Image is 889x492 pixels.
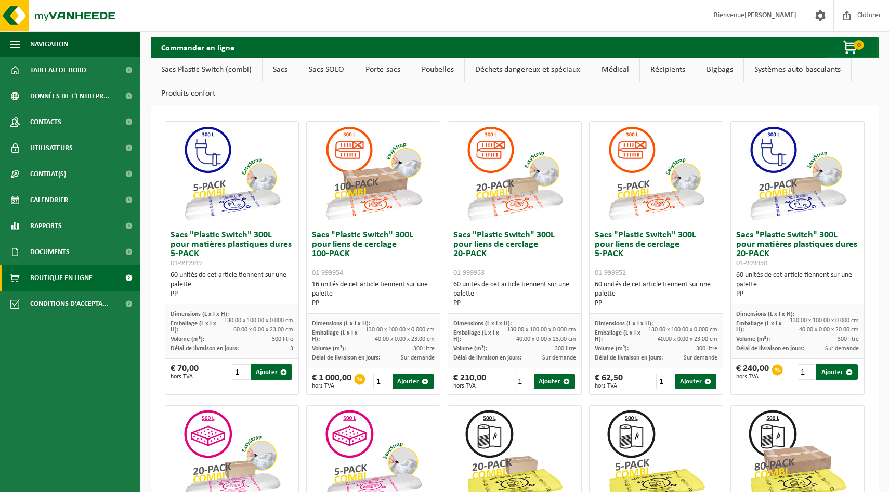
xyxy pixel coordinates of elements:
div: 60 unités de cet article tiennent sur une palette [595,280,717,308]
a: Poubelles [411,58,464,82]
div: € 240,00 [736,364,769,380]
span: 130.00 x 100.00 x 0.000 cm [224,317,293,324]
button: 0 [826,37,878,58]
a: Déchets dangereux et spéciaux [465,58,591,82]
img: 01-999953 [463,122,567,225]
input: 1 [798,364,816,380]
span: 300 litre [696,345,717,352]
img: 01-999952 [604,122,708,225]
input: 1 [515,374,533,389]
span: Délai de livraison en jours: [736,345,804,352]
img: 01-999950 [746,122,849,225]
span: 40.00 x 0.00 x 23.00 cm [516,336,576,342]
span: Conditions d'accepta... [30,291,109,317]
span: Emballage (L x l x H): [736,321,782,333]
span: Utilisateurs [30,135,73,161]
h2: Commander en ligne [151,37,245,57]
span: Dimensions (L x l x H): [453,321,512,327]
button: Ajouter [251,364,293,380]
span: Contacts [30,109,61,135]
a: Porte-sacs [355,58,411,82]
span: 300 litre [413,345,435,352]
span: Rapports [30,213,62,239]
a: Produits confort [151,82,226,105]
span: hors TVA [453,383,486,389]
span: Dimensions (L x l x H): [312,321,370,327]
div: € 1 000,00 [312,374,351,389]
span: hors TVA [736,374,769,380]
span: hors TVA [312,383,351,389]
span: Documents [30,239,70,265]
span: 01-999949 [171,260,202,268]
span: Délai de livraison en jours: [312,355,380,361]
button: Ajouter [675,374,717,389]
h3: Sacs "Plastic Switch" 300L pour matières plastiques dures 20-PACK [736,231,859,268]
a: Systèmes auto-basculants [744,58,851,82]
h3: Sacs "Plastic Switch" 300L pour matières plastiques dures 5-PACK [171,231,293,268]
span: 60.00 x 0.00 x 23.00 cm [233,327,293,333]
span: Volume (m³): [312,345,346,352]
span: 130.00 x 100.00 x 0.000 cm [507,327,576,333]
span: Dimensions (L x l x H): [736,311,794,317]
span: 01-999953 [453,269,485,277]
a: Médical [591,58,639,82]
span: 40.00 x 0.00 x 23.00 cm [375,336,435,342]
a: Sacs SOLO [298,58,355,82]
button: Ajouter [393,374,434,389]
span: Sur demande [401,355,435,361]
span: Emballage (L x l x H): [312,330,358,342]
span: 40.00 x 0.00 x 20.00 cm [799,327,859,333]
a: Sacs [263,58,298,82]
span: 3 [290,345,293,352]
span: 300 litre [555,345,576,352]
h3: Sacs "Plastic Switch" 300L pour liens de cerclage 100-PACK [312,231,435,277]
a: Bigbags [696,58,743,82]
a: Récipients [640,58,696,82]
span: 130.00 x 100.00 x 0.000 cm [648,327,717,333]
span: 300 litre [272,336,293,342]
div: PP [171,289,293,299]
span: Calendrier [30,187,68,213]
span: Délai de livraison en jours: [595,355,663,361]
div: 60 unités de cet article tiennent sur une palette [171,271,293,299]
span: Navigation [30,31,68,57]
div: PP [453,299,576,308]
span: Volume (m³): [171,336,204,342]
span: hors TVA [595,383,623,389]
div: PP [595,299,717,308]
div: PP [312,299,435,308]
span: Sur demande [684,355,717,361]
span: hors TVA [171,374,199,380]
span: Emballage (L x l x H): [453,330,499,342]
div: € 62,50 [595,374,623,389]
input: 1 [232,364,250,380]
img: 01-999949 [180,122,284,225]
div: 60 unités de cet article tiennent sur une palette [736,271,859,299]
img: 01-999954 [321,122,425,225]
a: Sacs Plastic Switch (combi) [151,58,262,82]
span: 01-999950 [736,260,767,268]
span: Sur demande [542,355,576,361]
h3: Sacs "Plastic Switch" 300L pour liens de cerclage 20-PACK [453,231,576,277]
span: 130.00 x 100.00 x 0.000 cm [790,317,859,324]
div: 16 unités de cet article tiennent sur une palette [312,280,435,308]
span: 0 [854,40,864,50]
div: € 210,00 [453,374,486,389]
div: € 70,00 [171,364,199,380]
span: Contrat(s) [30,161,66,187]
span: Tableau de bord [30,57,86,83]
span: Sur demande [825,345,859,352]
input: 1 [373,374,391,389]
span: Dimensions (L x l x H): [595,321,653,327]
span: Volume (m³): [595,345,629,352]
button: Ajouter [534,374,576,389]
input: 1 [656,374,674,389]
span: Dimensions (L x l x H): [171,311,229,317]
span: 01-999952 [595,269,626,277]
span: Emballage (L x l x H): [595,330,640,342]
button: Ajouter [816,364,858,380]
h3: Sacs "Plastic Switch" 300L pour liens de cerclage 5-PACK [595,231,717,277]
span: 130.00 x 100.00 x 0.000 cm [365,327,435,333]
span: Données de l'entrepr... [30,83,110,109]
span: 300 litre [838,336,859,342]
